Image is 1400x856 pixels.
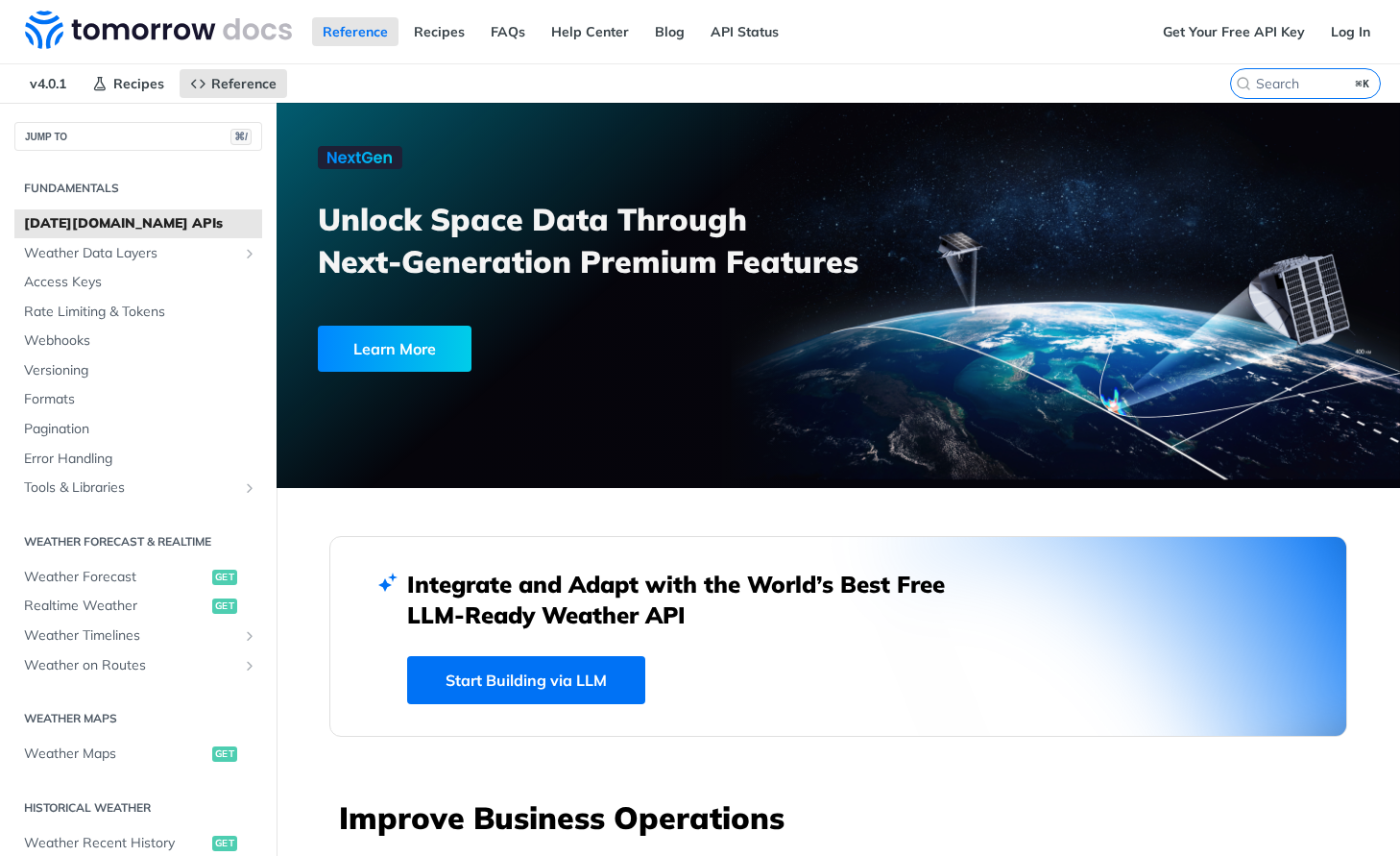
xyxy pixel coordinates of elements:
[14,298,262,327] a: Rate Limiting & Tokens
[24,244,237,263] span: Weather Data Layers
[541,17,640,46] a: Help Center
[242,628,257,644] button: Show subpages for Weather Timelines
[19,69,77,98] span: v4.0.1
[24,420,257,439] span: Pagination
[318,146,402,169] img: NextGen
[24,568,207,587] span: Weather Forecast
[1351,74,1375,93] kbd: ⌘K
[24,745,207,764] span: Weather Maps
[14,268,262,297] a: Access Keys
[318,326,471,372] div: Learn More
[24,273,257,292] span: Access Keys
[180,69,287,98] a: Reference
[24,331,257,351] span: Webhooks
[312,17,398,46] a: Reference
[14,533,262,550] h2: Weather Forecast & realtime
[480,17,536,46] a: FAQs
[318,198,859,282] h3: Unlock Space Data Through Next-Generation Premium Features
[1236,76,1251,91] svg: Search
[14,474,262,502] a: Tools & LibrariesShow subpages for Tools & Libraries
[212,746,237,762] span: get
[14,356,262,385] a: Versioning
[230,129,252,145] span: ⌘/
[407,656,645,704] a: Start Building via LLM
[14,122,262,151] button: JUMP TO⌘/
[24,214,257,233] span: [DATE][DOMAIN_NAME] APIs
[24,361,257,380] span: Versioning
[24,303,257,322] span: Rate Limiting & Tokens
[14,180,262,197] h2: Fundamentals
[212,599,237,614] span: get
[25,11,292,49] img: Tomorrow.io Weather API Docs
[24,656,237,675] span: Weather on Routes
[14,415,262,444] a: Pagination
[212,836,237,851] span: get
[14,327,262,355] a: Webhooks
[1152,17,1316,46] a: Get Your Free API Key
[14,799,262,817] h2: Historical Weather
[14,239,262,268] a: Weather Data LayersShow subpages for Weather Data Layers
[14,563,262,592] a: Weather Forecastget
[14,740,262,769] a: Weather Mapsget
[318,326,751,372] a: Learn More
[82,69,175,98] a: Recipes
[242,658,257,673] button: Show subpages for Weather on Routes
[14,710,262,727] h2: Weather Maps
[700,17,789,46] a: API Status
[212,570,237,585] span: get
[407,569,974,630] h2: Integrate and Adapt with the World’s Best Free LLM-Ready Weather API
[14,445,262,474] a: Error Handling
[644,17,695,46] a: Blog
[339,796,1347,839] h3: Improve Business Operations
[24,834,207,853] span: Weather Recent History
[14,385,262,414] a: Formats
[24,597,207,616] span: Realtime Weather
[14,651,262,680] a: Weather on RoutesShow subpages for Weather on Routes
[1320,17,1381,46] a: Log In
[24,478,237,498] span: Tools & Libraries
[14,622,262,650] a: Weather TimelinesShow subpages for Weather Timelines
[113,75,164,92] span: Recipes
[24,626,237,646] span: Weather Timelines
[14,592,262,621] a: Realtime Weatherget
[403,17,475,46] a: Recipes
[14,209,262,238] a: [DATE][DOMAIN_NAME] APIs
[211,75,277,92] span: Reference
[24,390,257,409] span: Formats
[242,246,257,261] button: Show subpages for Weather Data Layers
[242,480,257,496] button: Show subpages for Tools & Libraries
[24,450,257,469] span: Error Handling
